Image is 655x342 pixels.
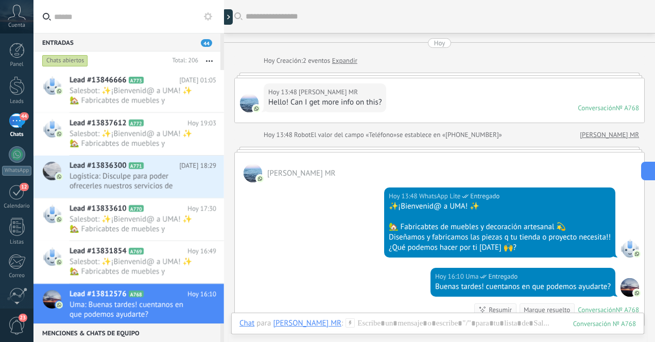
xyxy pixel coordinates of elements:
img: com.amocrm.amocrmwa.svg [56,216,63,223]
span: WhatsApp Lite [419,191,460,201]
span: Hoy 19:03 [187,118,216,128]
img: com.amocrm.amocrmwa.svg [56,259,63,266]
a: Expandir [332,56,357,66]
span: A769 [129,248,144,254]
img: com.amocrm.amocrmwa.svg [256,175,264,182]
a: Lead #13836300 A771 [DATE] 18:29 Logística: Disculpe para poder ofrecerles nuestros servicios de ... [33,156,224,198]
span: Entregado [488,271,518,282]
span: Salesbot: ✨¡Bienvenid@ a UMA! ✨ 🏡 Fabricabtes de muebles y decoración artesanal 💫 Diseñamos y fab... [70,257,197,277]
span: 44 [201,39,212,47]
span: Uma: Buenas tardes! cuentanos en que podemos ayudarte? [70,300,197,319]
img: com.amocrm.amocrmwa.svg [633,289,641,297]
span: Salesbot: ✨¡Bienvenid@ a UMA! ✨ 🏡 Fabricabtes de muebles y decoración artesanal 💫 Diseñamos y fab... [70,214,197,234]
span: se establece en «[PHONE_NUMBER]» [397,130,502,140]
div: Total: 206 [168,56,198,66]
span: 23 [19,314,27,322]
div: Conversación [578,305,616,314]
div: Creación: [264,56,357,66]
div: Hoy 13:48 [268,87,299,97]
span: A771 [129,162,144,169]
div: Resumir [489,305,512,315]
div: Leads [2,98,32,105]
div: Mostrar [222,9,233,25]
div: Chats [2,131,32,138]
div: Hoy [264,56,277,66]
span: 2 eventos [303,56,330,66]
div: Conversación [578,104,616,112]
span: Entregado [470,191,499,201]
img: com.amocrm.amocrmwa.svg [633,250,641,258]
a: Lead #13833610 A770 Hoy 17:30 Salesbot: ✨¡Bienvenid@ a UMA! ✨ 🏡 Fabricabtes de muebles y decoraci... [33,198,224,241]
div: 🏡 Fabricabtes de muebles y decoración artesanal 💫 [389,222,611,232]
div: Correo [2,272,32,279]
div: Chats abiertos [42,55,88,67]
span: WhatsApp Lite [620,239,639,258]
div: Listas [2,239,32,246]
a: Lead #13837612 A772 Hoy 19:03 Salesbot: ✨¡Bienvenid@ a UMA! ✨ 🏡 Fabricabtes de muebles y decoraci... [33,113,224,155]
span: Hoy 16:49 [187,246,216,256]
div: ✨¡Bienvenid@ a UMA! ✨ [389,201,611,212]
span: Gabrielle MR [244,164,262,182]
div: Buenas tardes! cuentanos en que podemos ayudarte? [435,282,611,292]
span: Gabrielle MR [299,87,358,97]
div: Hoy 13:48 [389,191,419,201]
div: Hoy [434,38,445,48]
span: Uma (Oficina de Venta) [466,271,478,282]
span: A773 [129,77,144,83]
span: Lead #13812576 [70,289,127,299]
span: A768 [129,290,144,297]
span: : [341,318,343,329]
div: Menciones & Chats de equipo [33,323,220,342]
span: para [256,318,271,329]
span: Hoy 16:10 [187,289,216,299]
span: Uma [620,278,639,297]
div: ¿Qué podemos hacer por ti [DATE] 🙌? [389,243,611,253]
img: com.amocrm.amocrmwa.svg [56,301,63,309]
span: Lead #13836300 [70,161,127,171]
a: [PERSON_NAME] MR [580,130,639,140]
span: Lead #13831854 [70,246,127,256]
span: A770 [129,205,144,212]
div: № A768 [616,104,639,112]
span: Gabrielle MR [267,168,335,178]
span: [DATE] 18:29 [179,161,216,171]
span: [DATE] 01:05 [179,75,216,85]
span: Lead #13833610 [70,203,127,214]
img: com.amocrm.amocrmwa.svg [253,105,260,112]
div: Panel [2,61,32,68]
a: Lead #13846666 A773 [DATE] 01:05 Salesbot: ✨¡Bienvenid@ a UMA! ✨ 🏡 Fabricabtes de muebles y decor... [33,70,224,112]
div: Hoy 13:48 [264,130,294,140]
div: WhatsApp [2,166,31,176]
span: Lead #13837612 [70,118,127,128]
img: com.amocrm.amocrmwa.svg [56,130,63,138]
div: Hoy 16:10 [435,271,466,282]
div: Calendario [2,203,32,210]
span: Hoy 17:30 [187,203,216,214]
div: № A768 [616,305,639,314]
span: Salesbot: ✨¡Bienvenid@ a UMA! ✨ 🏡 Fabricabtes de muebles y decoración artesanal 💫 Diseñamos y fab... [70,129,197,148]
span: El valor del campo «Teléfono» [311,130,397,140]
span: Gabrielle MR [240,94,258,112]
div: Diseñamos y fabricamos las piezas q tu tienda o proyecto necesita!! [389,232,611,243]
div: Hello! Can I get more info on this? [268,97,382,108]
a: Lead #13831854 A769 Hoy 16:49 Salesbot: ✨¡Bienvenid@ a UMA! ✨ 🏡 Fabricabtes de muebles y decoraci... [33,241,224,283]
span: 12 [20,183,28,191]
a: Lead #13812576 A768 Hoy 16:10 Uma: Buenas tardes! cuentanos en que podemos ayudarte? [33,284,224,326]
img: com.amocrm.amocrmwa.svg [56,173,63,180]
span: Logística: Disculpe para poder ofrecerles nuestros servicios de logística; podría compartirlo por... [70,172,197,191]
span: 44 [20,112,28,121]
img: com.amocrm.amocrmwa.svg [56,88,63,95]
button: Más [198,52,220,70]
span: Salesbot: ✨¡Bienvenid@ a UMA! ✨ 🏡 Fabricabtes de muebles y decoración artesanal 💫 Diseñamos y fab... [70,86,197,106]
div: Gabrielle MR [273,318,341,328]
div: 768 [573,319,636,328]
span: Robot [294,130,311,139]
div: Marque resuelto [524,305,570,315]
div: Entradas [33,33,220,52]
span: Lead #13846666 [70,75,127,85]
span: A772 [129,119,144,126]
span: Cuenta [8,22,25,29]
